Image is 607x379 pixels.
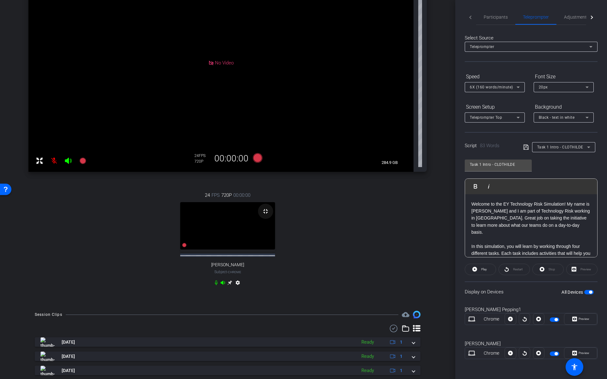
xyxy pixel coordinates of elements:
div: Script [465,142,514,149]
div: Font Size [534,71,594,82]
div: Background [534,102,594,112]
span: Adjustments [564,15,589,19]
span: 83 Words [480,143,500,148]
div: Chrome [478,316,505,322]
img: thumb-nail [40,352,55,361]
span: Participants [484,15,508,19]
div: [PERSON_NAME] Pepping1 [465,306,598,313]
p: Welcome to the EY Technology Risk Simulation! My name is [PERSON_NAME] and I am part of Technolog... [471,201,591,236]
mat-expansion-panel-header: thumb-nail[DATE]Ready1 [35,366,420,375]
span: 1 [400,353,402,360]
div: Screen Setup [465,102,525,112]
span: Chrome [228,270,241,274]
div: Ready [358,339,377,346]
p: In this simulation, you will learn by working through four different tasks. Each task includes ac... [471,243,591,278]
mat-icon: cloud_upload [402,311,409,318]
div: Speed [465,71,525,82]
span: No Video [215,60,234,66]
span: [DATE] [62,367,75,374]
span: Task 1 Intro - CLOTHILDE [537,145,583,149]
span: Preview [579,317,589,321]
button: Preview [564,313,597,325]
span: 284.9 GB [379,159,400,166]
div: 24 [194,153,210,158]
span: Black - text in white [539,115,575,120]
mat-icon: accessibility [571,363,578,371]
span: Destinations for your clips [402,311,409,318]
div: Ready [358,367,377,374]
span: FPS [199,153,205,158]
input: Title [470,161,527,168]
div: Session Clips [35,311,62,318]
mat-icon: settings [234,280,242,288]
mat-expansion-panel-header: thumb-nail[DATE]Ready1 [35,352,420,361]
span: 720P [221,192,232,199]
span: Teleprompter [523,15,549,19]
div: Chrome [478,350,505,357]
img: thumb-nail [40,366,55,375]
span: Teleprompter Top [470,115,502,120]
img: Session clips [413,311,420,318]
span: [PERSON_NAME] [211,262,244,268]
button: Play [465,264,496,275]
span: Teleprompter [470,45,494,49]
span: Subject [214,269,241,275]
span: FPS [212,192,220,199]
span: 6X (160 words/minute) [470,85,513,89]
button: Bold (Ctrl+B) [469,180,481,193]
span: 20px [539,85,548,89]
img: thumb-nail [40,337,55,347]
mat-expansion-panel-header: thumb-nail[DATE]Ready1 [35,337,420,347]
div: Ready [358,353,377,360]
span: [DATE] [62,339,75,346]
div: Select Source [465,34,598,42]
mat-icon: fullscreen_exit [262,208,269,215]
button: Preview [564,347,597,359]
span: 24 [205,192,210,199]
span: - [227,270,228,274]
span: Play [481,268,487,271]
label: All Devices [561,289,584,295]
span: 1 [400,339,402,346]
span: 00:00:00 [233,192,250,199]
div: [PERSON_NAME] [465,340,598,347]
div: 00:00:00 [210,153,253,164]
span: Preview [579,351,589,355]
span: [DATE] [62,353,75,360]
span: 1 [400,367,402,374]
div: Display on Devices [465,281,598,302]
div: 720P [194,159,210,164]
